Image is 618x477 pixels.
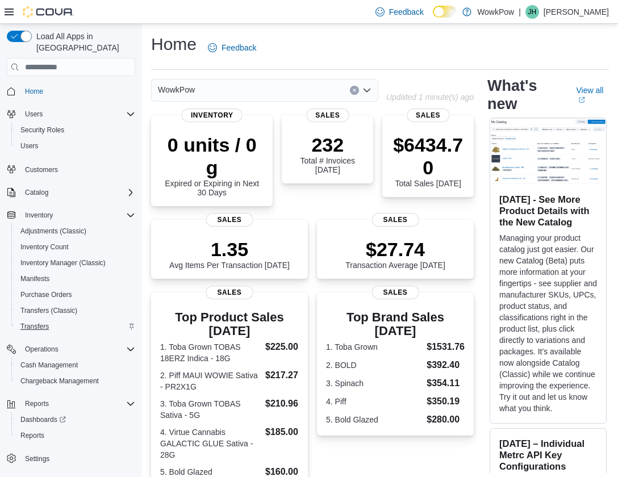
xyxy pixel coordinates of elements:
span: Security Roles [20,125,64,135]
dd: $280.00 [427,413,465,426]
div: Expired or Expiring in Next 30 Days [160,133,264,197]
a: Adjustments (Classic) [16,224,91,238]
button: Clear input [350,86,359,95]
button: Security Roles [11,122,140,138]
a: Feedback [371,1,428,23]
span: Settings [20,451,135,466]
h3: [DATE] – Individual Metrc API Key Configurations [499,438,597,472]
span: Feedback [389,6,424,18]
span: Sales [206,213,253,227]
button: Reports [2,396,140,412]
a: Manifests [16,272,54,286]
span: Reports [16,429,135,442]
span: Adjustments (Classic) [16,224,135,238]
dt: 2. Piff MAUI WOWIE Sativa - PR2X1G [160,370,261,392]
dt: 2. BOLD [326,359,422,371]
dd: $1531.76 [427,340,465,354]
div: Jenny Hart [525,5,539,19]
a: Inventory Manager (Classic) [16,256,110,270]
button: Inventory Manager (Classic) [11,255,140,271]
p: Managing your product catalog just got easier. Our new Catalog (Beta) puts more information at yo... [499,232,597,414]
span: Sales [372,213,419,227]
div: Avg Items Per Transaction [DATE] [169,238,290,270]
span: Adjustments (Classic) [20,227,86,236]
span: Sales [372,286,419,299]
dd: $217.27 [265,369,299,382]
span: Security Roles [16,123,135,137]
button: Home [2,83,140,99]
span: Manifests [20,274,49,283]
span: Home [25,87,43,96]
span: Catalog [20,186,135,199]
dt: 3. Toba Grown TOBAS Sativa - 5G [160,398,261,421]
button: Inventory [20,208,57,222]
div: Total Sales [DATE] [391,133,465,188]
h3: Top Brand Sales [DATE] [326,311,465,338]
a: Feedback [203,36,261,59]
div: Transaction Average [DATE] [345,238,445,270]
h3: [DATE] - See More Product Details with the New Catalog [499,194,597,228]
p: 232 [291,133,364,156]
span: Inventory Count [16,240,135,254]
button: Catalog [2,185,140,200]
a: Customers [20,163,62,177]
h3: Top Product Sales [DATE] [160,311,299,338]
span: Dashboards [16,413,135,426]
button: Catalog [20,186,53,199]
dt: 4. Virtue Cannabis GALACTIC GLUE Sativa - 28G [160,426,261,461]
a: Transfers (Classic) [16,304,82,317]
img: Cova [23,6,74,18]
span: Purchase Orders [16,288,135,302]
span: Manifests [16,272,135,286]
a: Reports [16,429,49,442]
a: Security Roles [16,123,69,137]
button: Reports [11,428,140,443]
span: Purchase Orders [20,290,72,299]
p: Updated 1 minute(s) ago [386,93,474,102]
a: View allExternal link [576,86,609,104]
a: Chargeback Management [16,374,103,388]
button: Purchase Orders [11,287,140,303]
span: Customers [20,162,135,176]
dd: $210.96 [265,397,299,411]
span: Dashboards [20,415,66,424]
span: Transfers (Classic) [16,304,135,317]
dd: $225.00 [265,340,299,354]
dd: $354.11 [427,376,465,390]
button: Cash Management [11,357,140,373]
dt: 4. Piff [326,396,422,407]
button: Users [11,138,140,154]
a: Transfers [16,320,53,333]
span: Chargeback Management [16,374,135,388]
a: Home [20,85,48,98]
button: Customers [2,161,140,177]
button: Users [2,106,140,122]
h2: What's new [487,77,562,113]
p: | [519,5,521,19]
button: Transfers [11,319,140,334]
dd: $350.19 [427,395,465,408]
span: Cash Management [20,361,78,370]
span: Users [20,141,38,150]
dt: 1. Toba Grown TOBAS 18ERZ Indica - 18G [160,341,261,364]
button: Chargeback Management [11,373,140,389]
span: WowkPow [158,83,195,97]
button: Transfers (Classic) [11,303,140,319]
button: Open list of options [362,86,371,95]
dt: 3. Spinach [326,378,422,389]
p: WowkPow [477,5,514,19]
span: Inventory Manager (Classic) [16,256,135,270]
button: Operations [20,342,63,356]
a: Users [16,139,43,153]
button: Inventory [2,207,140,223]
span: Inventory [20,208,135,222]
a: Inventory Count [16,240,73,254]
span: Users [16,139,135,153]
span: Reports [25,399,49,408]
div: Total # Invoices [DATE] [291,133,364,174]
a: Cash Management [16,358,82,372]
svg: External link [578,97,585,103]
span: Reports [20,397,135,411]
span: Inventory [182,108,243,122]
